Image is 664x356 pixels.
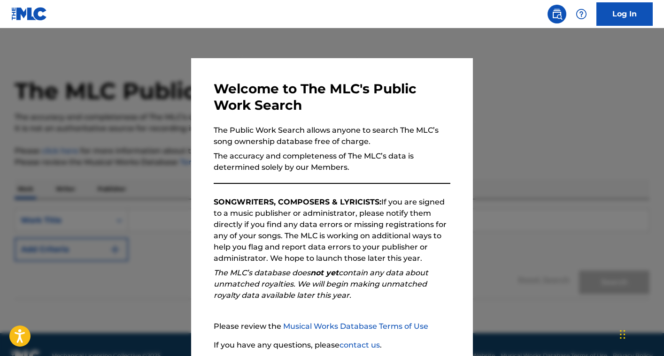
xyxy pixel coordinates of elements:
iframe: Chat Widget [617,311,664,356]
a: Log In [596,2,653,26]
p: The Public Work Search allows anyone to search The MLC’s song ownership database free of charge. [214,125,450,147]
strong: SONGWRITERS, COMPOSERS & LYRICISTS: [214,197,381,206]
div: Help [572,5,591,23]
img: MLC Logo [11,7,47,21]
a: Public Search [548,5,566,23]
div: Drag [620,320,625,348]
strong: not yet [310,268,339,277]
a: Musical Works Database Terms of Use [283,322,428,331]
p: If you are signed to a music publisher or administrator, please notify them directly if you find ... [214,197,450,264]
p: If you have any questions, please . [214,340,450,351]
p: The accuracy and completeness of The MLC’s data is determined solely by our Members. [214,151,450,173]
a: contact us [340,341,380,349]
img: help [576,8,587,20]
em: The MLC’s database does contain any data about unmatched royalties. We will begin making unmatche... [214,268,428,300]
h3: Welcome to The MLC's Public Work Search [214,81,450,114]
p: Please review the [214,321,450,332]
img: search [551,8,563,20]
